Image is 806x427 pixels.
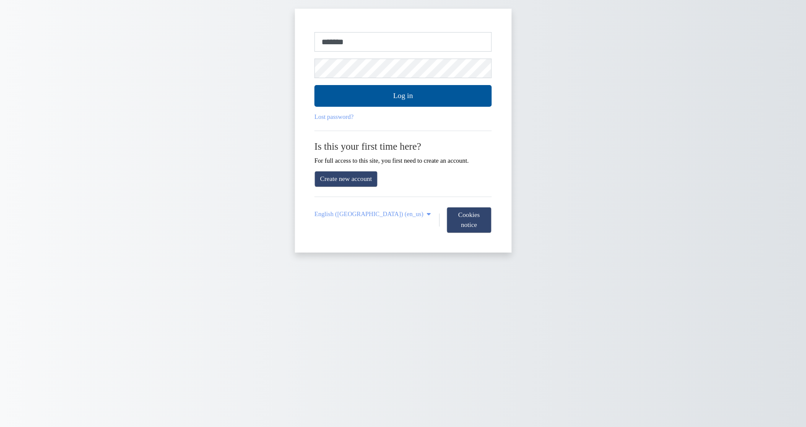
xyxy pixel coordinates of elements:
h2: Is this your first time here? [315,141,492,152]
a: English (United States) ‎(en_us)‎ [315,210,433,218]
a: Lost password? [315,113,354,120]
button: Log in [315,85,492,107]
a: Create new account [315,171,378,187]
div: For full access to this site, you first need to create an account. [315,141,492,164]
button: Cookies notice [446,207,491,233]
